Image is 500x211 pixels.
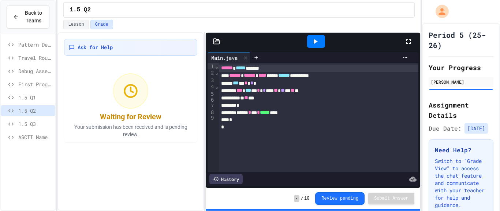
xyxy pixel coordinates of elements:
[429,62,493,73] h2: Your Progress
[428,3,451,20] div: My Account
[18,41,52,48] span: Pattern Detective
[215,84,219,90] span: Fold line
[215,63,219,69] span: Fold line
[435,146,487,154] h3: Need Help?
[18,94,52,101] span: 1.5 Q1
[301,196,303,201] span: /
[374,196,408,201] span: Submit Answer
[208,69,215,77] div: 2
[18,107,52,114] span: 1.5 Q2
[208,83,215,91] div: 4
[208,102,215,109] div: 7
[90,20,113,29] button: Grade
[429,30,493,50] h1: Period 5 (25-26)
[208,54,241,62] div: Main.java
[439,150,493,181] iframe: chat widget
[435,157,487,209] p: Switch to "Grade View" to access the chat feature and communicate with your teacher for help and ...
[431,79,491,85] div: [PERSON_NAME]
[78,44,113,51] span: Ask for Help
[18,80,52,88] span: First Program
[68,123,193,138] p: Your submission has been received and is pending review.
[18,133,52,141] span: ASCII Name
[18,67,52,75] span: Debug Assembly
[100,112,161,122] div: Waiting for Review
[70,6,91,14] span: 1.5 Q2
[469,182,493,204] iframe: chat widget
[464,123,488,134] span: [DATE]
[368,193,414,204] button: Submit Answer
[215,70,219,76] span: Fold line
[63,20,89,29] button: Lesson
[208,109,215,114] div: 8
[209,174,243,184] div: History
[208,63,215,69] div: 1
[315,192,365,205] button: Review pending
[294,195,299,202] span: -
[18,120,52,128] span: 1.5 Q3
[208,77,215,83] div: 3
[7,5,49,29] button: Back to Teams
[208,114,215,120] div: 9
[24,9,43,25] span: Back to Teams
[208,52,250,63] div: Main.java
[429,100,493,120] h2: Assignment Details
[304,196,309,201] span: 10
[18,54,52,62] span: Travel Route Debugger
[429,124,462,133] span: Due Date:
[208,91,215,97] div: 5
[208,97,215,102] div: 6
